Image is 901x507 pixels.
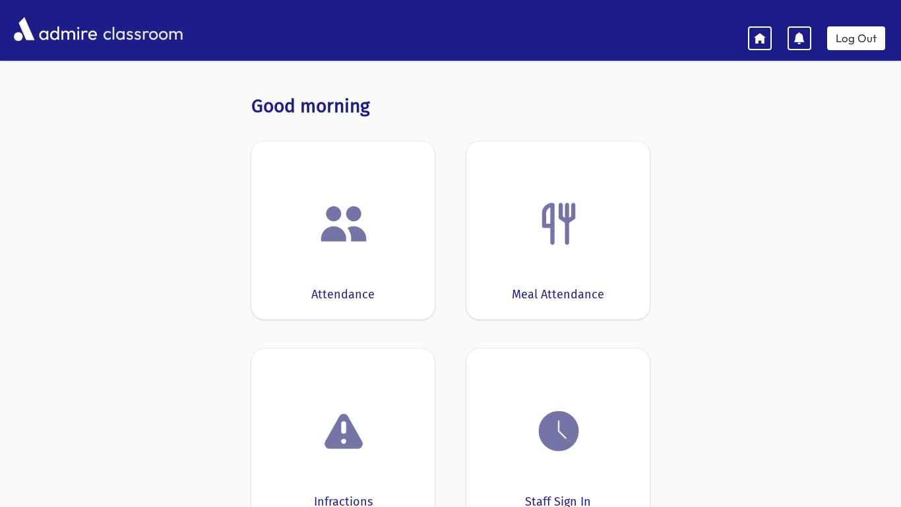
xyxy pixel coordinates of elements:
h3: Good morning [251,95,650,118]
img: users.png [319,199,369,249]
div: Attendance [311,286,375,304]
img: clock.png [534,406,584,456]
img: exclamation.png [319,409,369,459]
div: Meal Attendance [512,286,604,304]
img: Fork.png [534,199,584,249]
img: AdmirePro [11,14,100,44]
span: classroom [100,12,183,47]
a: Log Out [827,26,885,50]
